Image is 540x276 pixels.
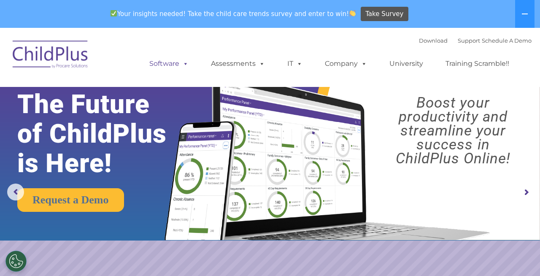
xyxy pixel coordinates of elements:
[279,55,311,72] a: IT
[141,55,197,72] a: Software
[419,37,448,44] a: Download
[117,56,143,62] span: Last name
[8,35,93,77] img: ChildPlus by Procare Solutions
[117,90,153,97] span: Phone number
[482,37,532,44] a: Schedule A Demo
[365,7,403,22] span: Take Survey
[437,55,518,72] a: Training Scramble!!
[111,10,117,16] img: ✅
[373,96,533,165] rs-layer: Boost your productivity and streamline your success in ChildPlus Online!
[381,55,432,72] a: University
[361,7,408,22] a: Take Survey
[17,89,190,178] rs-layer: The Future of ChildPlus is Here!
[202,55,273,72] a: Assessments
[349,10,356,16] img: 👏
[107,5,359,22] span: Your insights needed! Take the child care trends survey and enter to win!
[17,188,124,212] a: Request a Demo
[5,251,27,272] button: Cookies Settings
[419,37,532,44] font: |
[316,55,375,72] a: Company
[458,37,480,44] a: Support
